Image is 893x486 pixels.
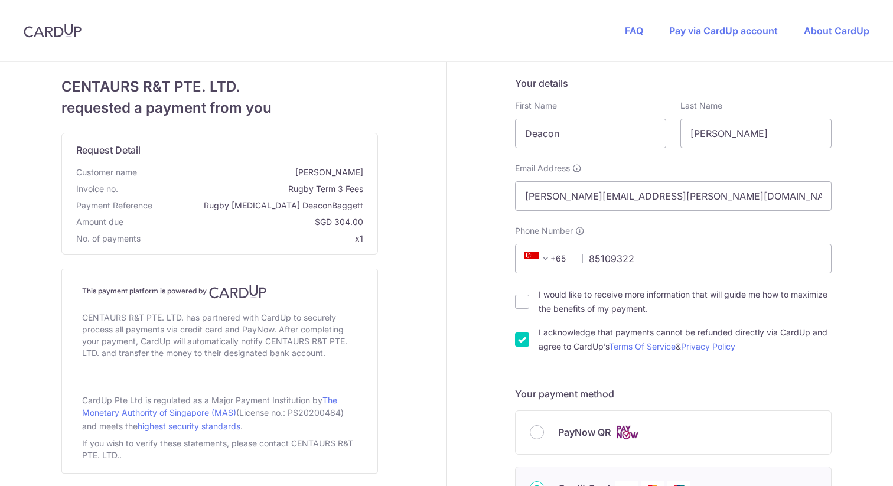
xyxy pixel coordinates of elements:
[76,144,141,156] span: translation missing: en.request_detail
[76,167,137,178] span: Customer name
[515,76,832,90] h5: Your details
[609,341,676,351] a: Terms Of Service
[355,233,363,243] span: x1
[142,167,363,178] span: [PERSON_NAME]
[61,76,378,97] span: CENTAURS R&T PTE. LTD.
[76,200,152,210] span: translation missing: en.payment_reference
[669,25,778,37] a: Pay via CardUp account
[76,216,123,228] span: Amount due
[524,252,553,266] span: +65
[539,325,832,354] label: I acknowledge that payments cannot be refunded directly via CardUp and agree to CardUp’s &
[817,451,881,480] iframe: Opens a widget where you can find more information
[515,100,557,112] label: First Name
[157,200,363,211] span: Rugby [MEDICAL_DATA] DeaconBaggett
[209,285,267,299] img: CardUp
[558,425,611,439] span: PayNow QR
[515,162,570,174] span: Email Address
[24,24,82,38] img: CardUp
[530,425,817,440] div: PayNow QR Cards logo
[625,25,643,37] a: FAQ
[521,252,574,266] span: +65
[82,435,357,464] div: If you wish to verify these statements, please contact CENTAURS R&T PTE. LTD..
[539,288,832,316] label: I would like to receive more information that will guide me how to maximize the benefits of my pa...
[82,285,357,299] h4: This payment platform is powered by
[804,25,869,37] a: About CardUp
[82,390,357,435] div: CardUp Pte Ltd is regulated as a Major Payment Institution by (License no.: PS20200484) and meets...
[680,100,722,112] label: Last Name
[680,119,832,148] input: Last name
[123,183,363,195] span: Rugby Term 3 Fees
[61,97,378,119] span: requested a payment from you
[615,425,639,440] img: Cards logo
[82,309,357,361] div: CENTAURS R&T PTE. LTD. has partnered with CardUp to securely process all payments via credit card...
[76,233,141,244] span: No. of payments
[76,183,118,195] span: Invoice no.
[138,421,240,431] a: highest security standards
[515,387,832,401] h5: Your payment method
[515,181,832,211] input: Email address
[515,225,573,237] span: Phone Number
[681,341,735,351] a: Privacy Policy
[128,216,363,228] span: SGD 304.00
[515,119,666,148] input: First name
